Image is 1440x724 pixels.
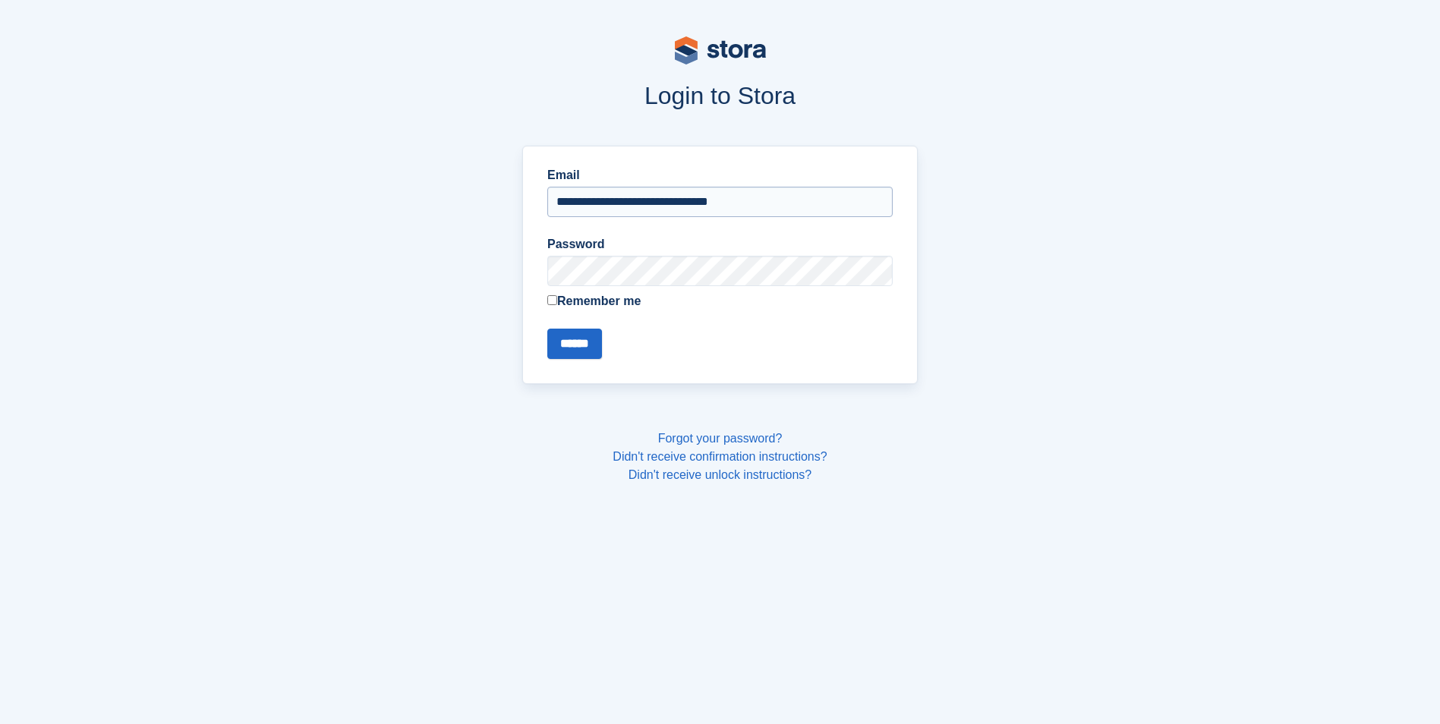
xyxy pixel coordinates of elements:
input: Remember me [547,295,557,305]
a: Forgot your password? [658,432,783,445]
a: Didn't receive unlock instructions? [629,468,811,481]
img: stora-logo-53a41332b3708ae10de48c4981b4e9114cc0af31d8433b30ea865607fb682f29.svg [675,36,766,65]
label: Password [547,235,893,253]
label: Remember me [547,292,893,310]
h1: Login to Stora [233,82,1208,109]
a: Didn't receive confirmation instructions? [613,450,827,463]
label: Email [547,166,893,184]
